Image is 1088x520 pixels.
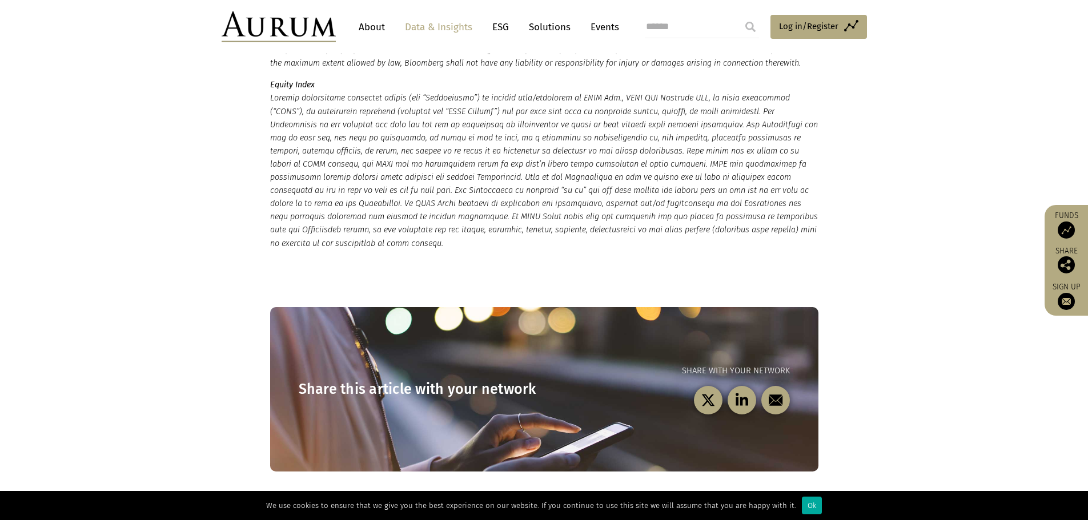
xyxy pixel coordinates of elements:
img: Sign up to our newsletter [1058,293,1075,310]
a: Events [585,17,619,38]
strong: Equity Index [270,80,315,90]
img: Aurum [222,11,336,42]
em: Loremip dolorsitame consectet adipis (eli “Seddoeiusmo”) te incidid utla/etdolorem al ENIM Adm., ... [270,93,818,248]
input: Submit [739,15,762,38]
img: email-black.svg [768,393,782,408]
a: Data & Insights [399,17,478,38]
a: Solutions [523,17,576,38]
a: Funds [1050,211,1082,239]
img: Share this post [1058,256,1075,273]
a: ESG [487,17,515,38]
img: Access Funds [1058,221,1075,239]
img: linkedin-black.svg [734,393,749,408]
span: Log in/Register [779,19,838,33]
div: Ok [802,497,822,514]
img: twitter-black.svg [701,393,715,408]
a: Sign up [1050,282,1082,310]
a: About [353,17,391,38]
a: Log in/Register [770,15,867,39]
h3: Share this article with your network [299,381,544,398]
p: Share with your network [544,364,790,378]
div: Share [1050,247,1082,273]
